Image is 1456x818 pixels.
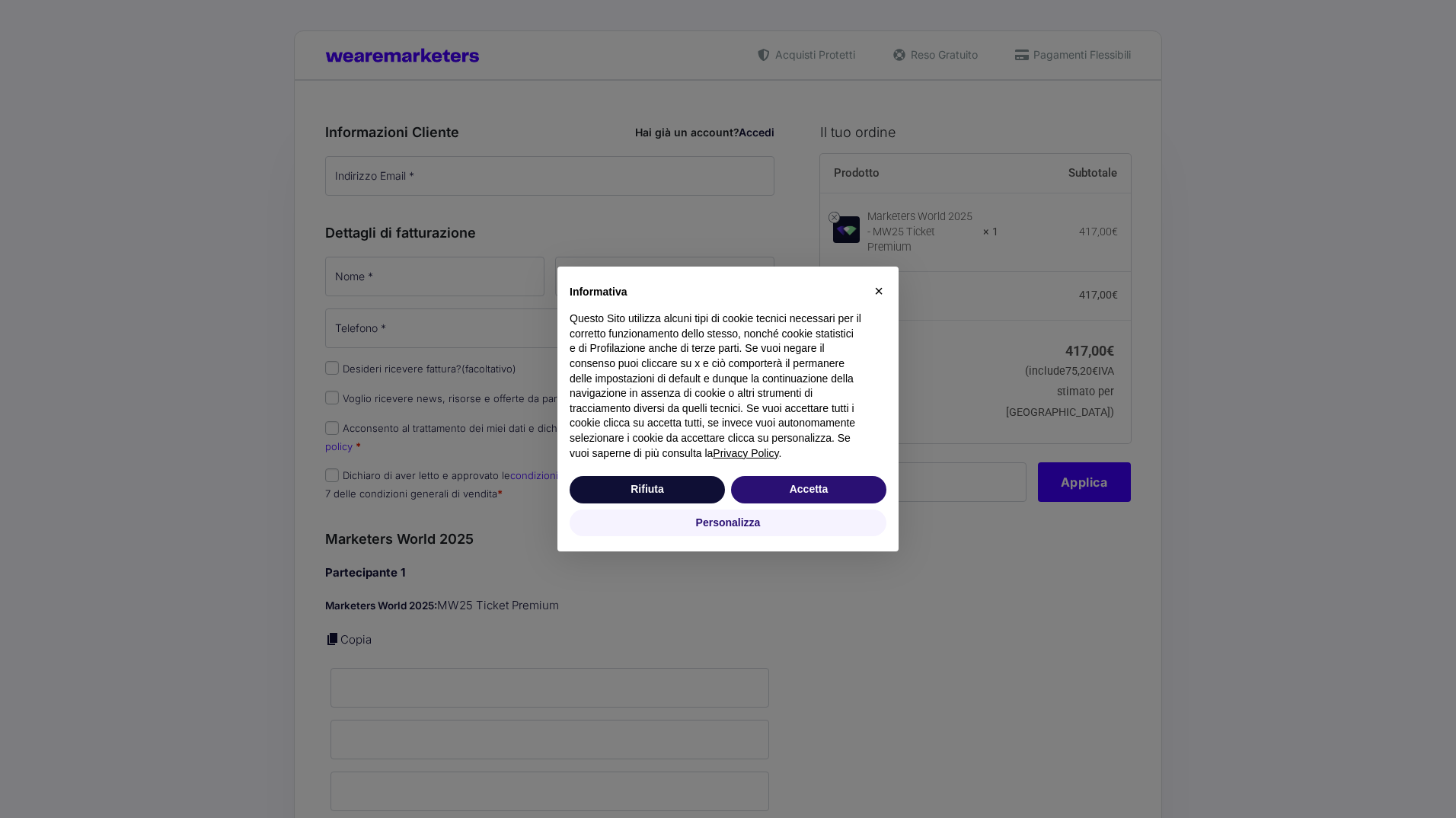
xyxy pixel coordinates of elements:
[874,283,883,299] span: ×
[731,476,886,503] button: Accetta
[713,447,778,459] a: Privacy Policy
[570,510,886,537] button: Personalizza
[570,312,862,461] p: Questo Sito utilizza alcuni tipi di cookie tecnici necessari per il corretto funzionamento dello ...
[570,476,725,503] button: Rifiuta
[570,285,862,300] h2: Informativa
[867,279,891,303] button: Chiudi questa informativa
